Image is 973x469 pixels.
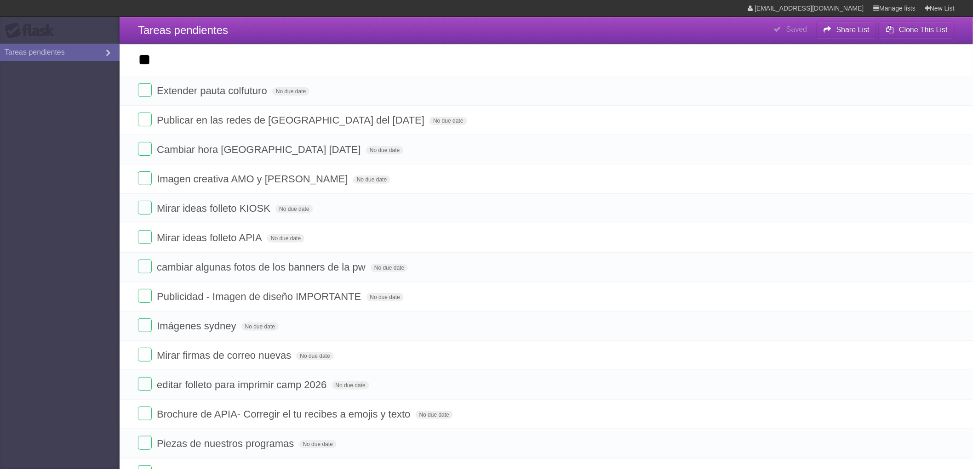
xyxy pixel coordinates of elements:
[275,205,313,213] span: No due date
[157,144,363,155] span: Cambiar hora [GEOGRAPHIC_DATA] [DATE]
[157,173,350,185] span: Imagen creativa AMO y [PERSON_NAME]
[138,436,152,450] label: Done
[138,289,152,303] label: Done
[138,171,152,185] label: Done
[138,318,152,332] label: Done
[157,114,427,126] span: Publicar en las redes de [GEOGRAPHIC_DATA] del [DATE]
[353,175,390,184] span: No due date
[786,25,807,33] b: Saved
[241,322,279,331] span: No due date
[138,377,152,391] label: Done
[299,440,337,448] span: No due date
[138,83,152,97] label: Done
[366,146,403,154] span: No due date
[836,26,870,34] b: Share List
[296,352,333,360] span: No due date
[157,261,368,273] span: cambiar algunas fotos de los banners de la pw
[157,291,363,302] span: Publicidad - Imagen de diseño IMPORTANTE
[138,142,152,156] label: Done
[157,379,329,390] span: editar folleto para imprimir camp 2026
[157,408,412,420] span: Brochure de APIA- Corregir el tu recibes a emojis y texto
[879,22,955,38] button: Clone This List
[816,22,877,38] button: Share List
[899,26,948,34] b: Clone This List
[138,24,228,36] span: Tareas pendientes
[157,232,264,243] span: Mirar ideas folleto APIA
[138,348,152,362] label: Done
[138,230,152,244] label: Done
[138,407,152,420] label: Done
[272,87,309,96] span: No due date
[5,23,60,39] div: Flask
[138,260,152,273] label: Done
[332,381,369,390] span: No due date
[157,85,269,96] span: Extender pauta colfuturo
[157,350,293,361] span: Mirar firmas de correo nuevas
[371,264,408,272] span: No due date
[157,203,273,214] span: Mirar ideas folleto KIOSK
[157,320,238,332] span: Imágenes sydney
[157,438,296,449] span: Piezas de nuestros programas
[429,117,467,125] span: No due date
[267,234,304,243] span: No due date
[138,113,152,126] label: Done
[138,201,152,215] label: Done
[416,411,453,419] span: No due date
[366,293,404,301] span: No due date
